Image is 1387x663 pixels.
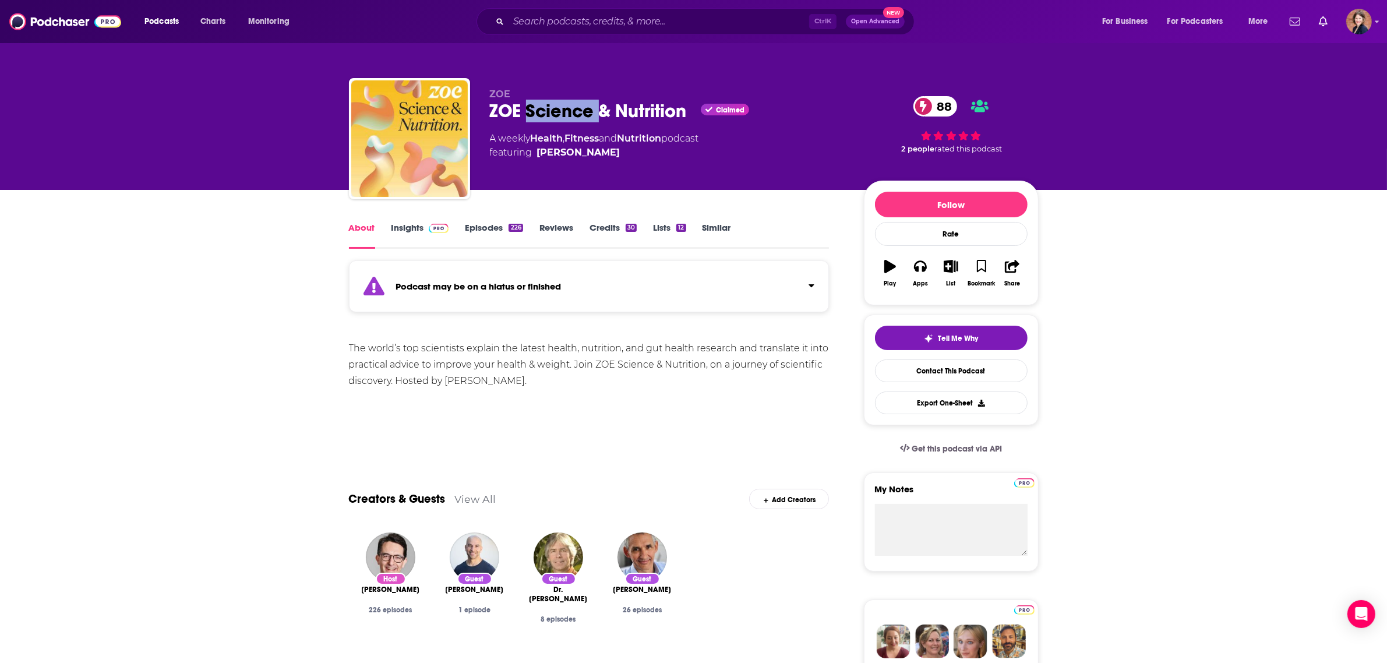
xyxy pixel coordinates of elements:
[875,192,1028,217] button: Follow
[809,14,837,29] span: Ctrl K
[1347,600,1375,628] div: Open Intercom Messenger
[1314,12,1332,31] a: Show notifications dropdown
[936,252,966,294] button: List
[1346,9,1372,34] span: Logged in as alafair66639
[716,107,744,113] span: Claimed
[442,606,507,614] div: 1 episode
[913,280,928,287] div: Apps
[875,222,1028,246] div: Rate
[1014,477,1035,488] a: Pro website
[366,532,415,582] img: Jonathan Wolfe
[376,573,406,585] div: Host
[193,12,232,31] a: Charts
[362,585,420,594] a: Jonathan Wolfe
[349,492,446,506] a: Creators & Guests
[136,12,194,31] button: open menu
[851,19,899,24] span: Open Advanced
[610,606,675,614] div: 26 episodes
[349,340,830,389] div: The world’s top scientists explain the latest health, nutrition, and gut health research and tran...
[875,326,1028,350] button: tell me why sparkleTell Me Why
[565,133,599,144] a: Fitness
[891,435,1012,463] a: Get this podcast via API
[875,359,1028,382] a: Contact This Podcast
[913,96,958,117] a: 88
[992,625,1026,658] img: Jon Profile
[1014,604,1035,615] a: Pro website
[875,484,1028,504] label: My Notes
[537,146,620,160] a: Jonathan Wolfe
[457,573,492,585] div: Guest
[1285,12,1305,31] a: Show notifications dropdown
[877,625,910,658] img: Sydney Profile
[534,532,583,582] img: Dr. Christopher Gardner
[455,493,496,505] a: View All
[884,280,896,287] div: Play
[362,585,420,594] span: [PERSON_NAME]
[954,625,987,658] img: Jules Profile
[446,585,504,594] span: [PERSON_NAME]
[925,96,958,117] span: 88
[349,222,375,249] a: About
[912,444,1002,454] span: Get this podcast via API
[1102,13,1148,30] span: For Business
[1004,280,1020,287] div: Share
[653,222,686,249] a: Lists12
[617,532,667,582] img: Tim Spector
[626,224,637,232] div: 30
[968,280,995,287] div: Bookmark
[509,12,809,31] input: Search podcasts, credits, & more...
[883,7,904,18] span: New
[358,606,423,614] div: 226 episodes
[1160,12,1240,31] button: open menu
[1248,13,1268,30] span: More
[1240,12,1283,31] button: open menu
[509,224,523,232] div: 226
[617,133,662,144] a: Nutrition
[703,222,731,249] a: Similar
[429,224,449,233] img: Podchaser Pro
[351,80,468,197] a: ZOE Science & Nutrition
[248,13,290,30] span: Monitoring
[450,532,499,582] img: Dr. Peter Attia
[488,8,926,35] div: Search podcasts, credits, & more...
[526,585,591,604] a: Dr. Christopher Gardner
[396,281,562,292] strong: Podcast may be on a hiatus or finished
[144,13,179,30] span: Podcasts
[875,392,1028,414] button: Export One-Sheet
[1094,12,1163,31] button: open menu
[590,222,637,249] a: Credits30
[1014,478,1035,488] img: Podchaser Pro
[966,252,997,294] button: Bookmark
[902,144,935,153] span: 2 people
[9,10,121,33] img: Podchaser - Follow, Share and Rate Podcasts
[465,222,523,249] a: Episodes226
[349,267,830,312] section: Click to expand status details
[625,573,660,585] div: Guest
[490,146,699,160] span: featuring
[490,132,699,160] div: A weekly podcast
[200,13,225,30] span: Charts
[599,133,617,144] span: and
[947,280,956,287] div: List
[1167,13,1223,30] span: For Podcasters
[749,489,829,509] div: Add Creators
[563,133,565,144] span: ,
[997,252,1027,294] button: Share
[1346,9,1372,34] button: Show profile menu
[905,252,936,294] button: Apps
[539,222,573,249] a: Reviews
[526,615,591,623] div: 8 episodes
[864,89,1039,161] div: 88 2 peoplerated this podcast
[875,252,905,294] button: Play
[613,585,672,594] a: Tim Spector
[613,585,672,594] span: [PERSON_NAME]
[490,89,511,100] span: ZOE
[391,222,449,249] a: InsightsPodchaser Pro
[915,625,949,658] img: Barbara Profile
[1346,9,1372,34] img: User Profile
[541,573,576,585] div: Guest
[446,585,504,594] a: Dr. Peter Attia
